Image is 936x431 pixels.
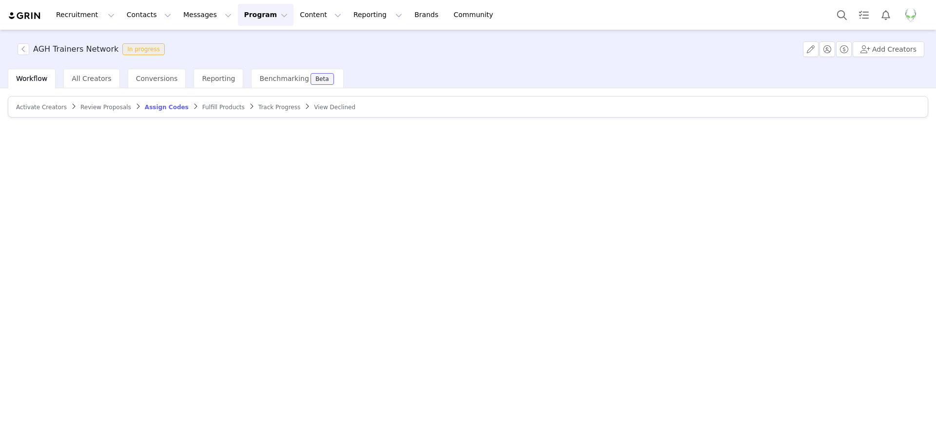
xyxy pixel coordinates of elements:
span: Activate Creators [16,104,67,111]
button: Search [831,4,853,26]
a: Tasks [853,4,875,26]
span: View Declined [314,104,355,111]
button: Notifications [875,4,897,26]
button: Program [238,4,293,26]
button: Recruitment [50,4,120,26]
a: Community [448,4,504,26]
button: Contacts [121,4,177,26]
span: Benchmarking [259,75,309,82]
span: Fulfill Products [202,104,245,111]
button: Content [294,4,347,26]
span: Assign Codes [145,104,189,111]
button: Messages [177,4,237,26]
span: Reporting [202,75,235,82]
div: Beta [315,76,329,82]
img: grin logo [8,11,42,20]
button: Profile [897,7,928,23]
button: Reporting [348,4,408,26]
button: Add Creators [853,41,924,57]
span: [object Object] [18,43,169,55]
span: In progress [122,43,165,55]
span: Conversions [136,75,178,82]
h3: AGH Trainers Network [33,43,118,55]
span: Track Progress [258,104,300,111]
span: All Creators [72,75,111,82]
span: Workflow [16,75,47,82]
img: da490089-bcae-443a-9969-89a951cf8b63.png [903,7,918,23]
span: Review Proposals [80,104,131,111]
a: Brands [409,4,447,26]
